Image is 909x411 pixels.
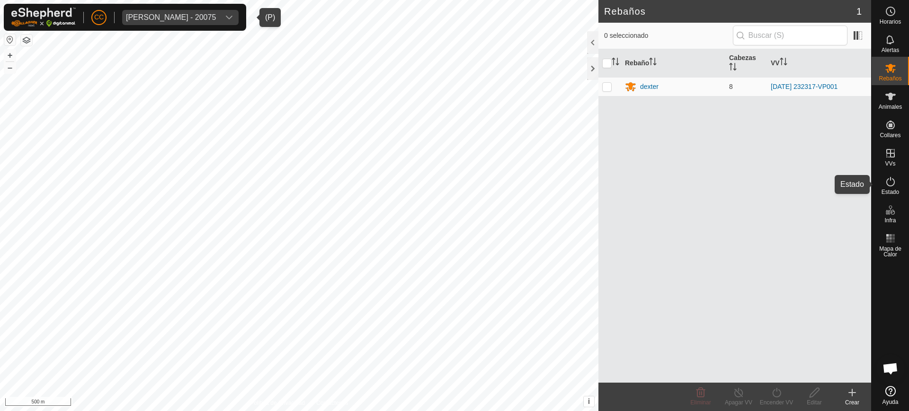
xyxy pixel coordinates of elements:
[729,83,733,90] span: 8
[884,218,896,223] span: Infra
[872,382,909,409] a: Ayuda
[879,76,901,81] span: Rebaños
[11,8,76,27] img: Logo Gallagher
[885,161,895,166] span: VVs
[612,59,619,67] p-sorticon: Activar para ordenar
[126,14,216,21] div: [PERSON_NAME] - 20075
[880,132,900,138] span: Collares
[690,399,711,406] span: Eliminar
[649,59,657,67] p-sorticon: Activar para ordenar
[771,83,838,90] a: [DATE] 232317-VP001
[220,10,239,25] div: dropdown trigger
[250,399,305,407] a: Política de Privacidad
[882,189,899,195] span: Estado
[767,49,871,78] th: VV
[729,64,737,72] p-sorticon: Activar para ordenar
[122,10,220,25] span: Olegario Arranz Rodrigo - 20075
[780,59,787,67] p-sorticon: Activar para ordenar
[584,396,594,407] button: i
[640,82,659,92] div: dexter
[4,34,16,45] button: Restablecer Mapa
[4,50,16,61] button: +
[880,19,901,25] span: Horarios
[856,4,862,18] span: 1
[882,47,899,53] span: Alertas
[621,49,725,78] th: Rebaño
[795,398,833,407] div: Editar
[874,246,907,257] span: Mapa de Calor
[604,31,733,41] span: 0 seleccionado
[604,6,856,17] h2: Rebaños
[720,398,757,407] div: Apagar VV
[725,49,767,78] th: Cabezas
[4,62,16,73] button: –
[316,399,348,407] a: Contáctenos
[876,354,905,383] div: Chat abierto
[21,35,32,46] button: Capas del Mapa
[588,397,590,405] span: i
[94,12,104,22] span: CC
[879,104,902,110] span: Animales
[882,399,899,405] span: Ayuda
[757,398,795,407] div: Encender VV
[733,26,847,45] input: Buscar (S)
[833,398,871,407] div: Crear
